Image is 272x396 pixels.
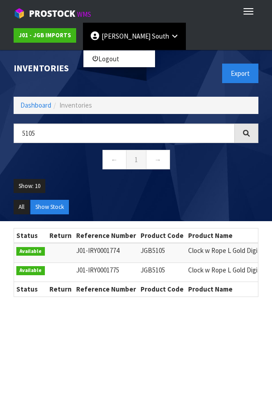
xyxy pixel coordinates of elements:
[30,200,69,214] button: Show Stock
[14,179,45,193] button: Show: 10
[14,28,76,43] a: J01 - JGB IMPORTS
[74,228,138,243] th: Reference Number
[77,10,91,19] small: WMS
[47,228,74,243] th: Return
[16,266,45,275] span: Available
[222,64,258,83] button: Export
[138,262,186,282] td: JGB5105
[14,228,47,243] th: Status
[74,243,138,262] td: J01-IRY0001774
[14,8,25,19] img: cube-alt.png
[186,243,266,262] td: Clock w Rope L Gold Digits
[20,101,51,109] a: Dashboard
[14,64,129,74] h1: Inventories
[14,124,235,143] input: Search inventories
[126,150,146,169] a: 1
[102,150,126,169] a: ←
[83,53,155,65] a: Logout
[74,262,138,282] td: J01-IRY0001775
[138,282,186,297] th: Product Code
[186,282,266,297] th: Product Name
[14,200,29,214] button: All
[146,150,170,169] a: →
[74,282,138,297] th: Reference Number
[138,243,186,262] td: JGB5105
[59,101,92,109] span: Inventories
[29,8,75,20] span: ProStock
[102,32,151,40] span: [PERSON_NAME]
[19,31,71,39] strong: J01 - JGB IMPORTS
[14,150,258,172] nav: Page navigation
[152,32,169,40] span: South
[186,262,266,282] td: Clock w Rope L Gold Digits
[16,247,45,256] span: Available
[186,228,266,243] th: Product Name
[47,282,74,297] th: Return
[138,228,186,243] th: Product Code
[14,282,47,297] th: Status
